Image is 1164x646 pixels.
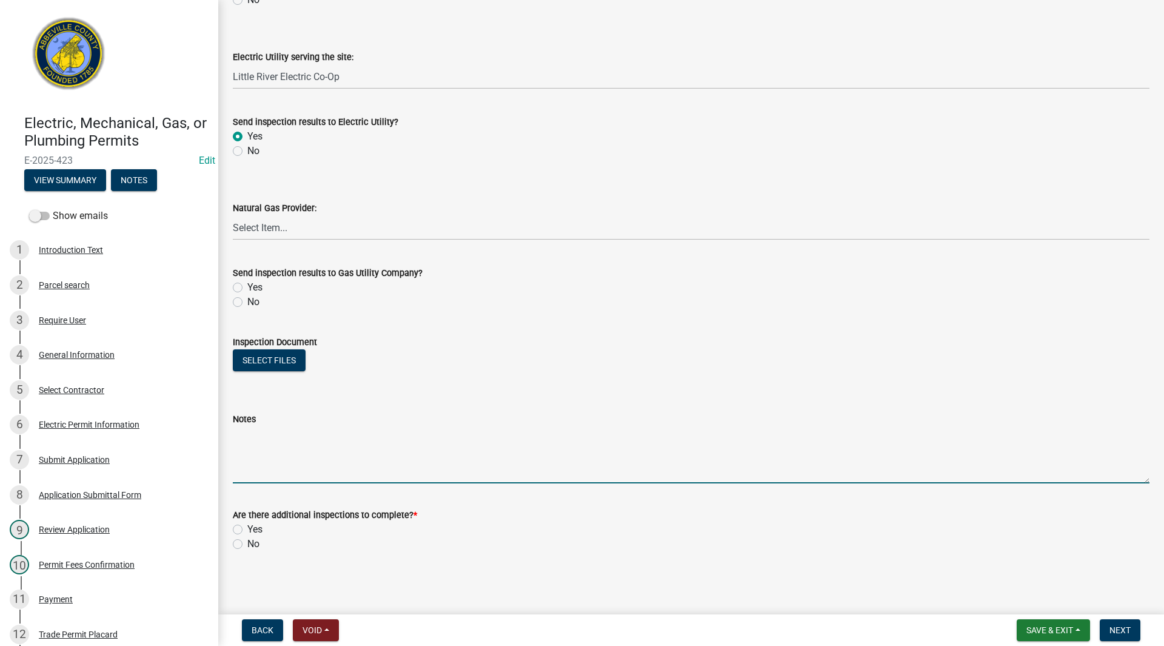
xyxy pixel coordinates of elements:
[233,416,256,424] label: Notes
[39,630,118,639] div: Trade Permit Placard
[39,386,104,394] div: Select Contractor
[10,275,29,295] div: 2
[10,450,29,469] div: 7
[10,590,29,609] div: 11
[39,595,73,604] div: Payment
[111,176,157,186] wm-modal-confirm: Notes
[1026,625,1073,635] span: Save & Exit
[39,246,103,254] div: Introduction Text
[233,511,417,520] label: Are there additional inspections to complete?
[10,345,29,365] div: 4
[24,155,194,166] span: E-2025-423
[10,380,29,400] div: 5
[199,155,215,166] wm-modal-confirm: Edit Application Number
[39,491,141,499] div: Application Submittal Form
[10,625,29,644] div: 12
[1100,619,1140,641] button: Next
[10,240,29,260] div: 1
[39,525,110,534] div: Review Application
[199,155,215,166] a: Edit
[233,338,317,347] label: Inspection Document
[303,625,322,635] span: Void
[10,415,29,434] div: 6
[39,420,139,429] div: Electric Permit Information
[242,619,283,641] button: Back
[1109,625,1131,635] span: Next
[111,169,157,191] button: Notes
[39,560,135,569] div: Permit Fees Confirmation
[233,269,423,278] label: Send inspection results to Gas Utility Company?
[293,619,339,641] button: Void
[247,522,263,537] label: Yes
[29,209,108,223] label: Show emails
[247,295,259,309] label: No
[10,555,29,574] div: 10
[10,485,29,505] div: 8
[24,176,106,186] wm-modal-confirm: Summary
[247,129,263,144] label: Yes
[24,115,209,150] h4: Electric, Mechanical, Gas, or Plumbing Permits
[39,281,90,289] div: Parcel search
[10,311,29,330] div: 3
[247,280,263,295] label: Yes
[233,349,306,371] button: Select files
[10,520,29,539] div: 9
[252,625,273,635] span: Back
[39,456,110,464] div: Submit Application
[24,169,106,191] button: View Summary
[1017,619,1090,641] button: Save & Exit
[24,13,113,102] img: Abbeville County, South Carolina
[233,53,353,62] label: Electric Utility serving the site:
[39,316,86,325] div: Require User
[247,537,259,551] label: No
[39,351,115,359] div: General Information
[233,204,316,213] label: Natural Gas Provider:
[247,144,259,158] label: No
[233,118,398,127] label: Send inspection results to Electric Utility?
